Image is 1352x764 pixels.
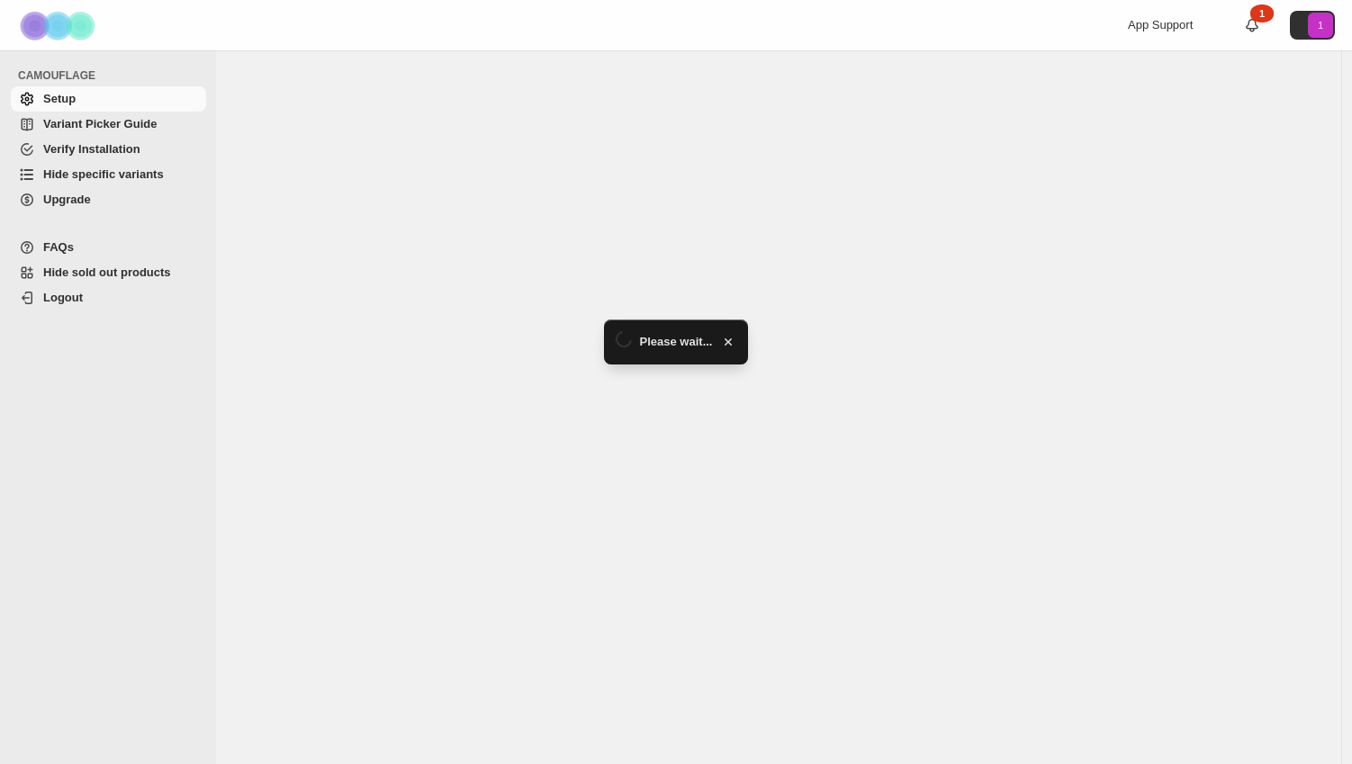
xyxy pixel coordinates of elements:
span: Hide sold out products [43,265,171,279]
img: Camouflage [14,1,104,50]
a: Verify Installation [11,137,206,162]
span: Upgrade [43,193,91,206]
span: Setup [43,92,76,105]
span: Verify Installation [43,142,140,156]
span: Please wait... [640,333,713,351]
span: CAMOUFLAGE [18,68,207,83]
span: Hide specific variants [43,167,164,181]
a: Setup [11,86,206,112]
a: Logout [11,285,206,310]
a: 1 [1243,16,1261,34]
a: FAQs [11,235,206,260]
span: Logout [43,291,83,304]
span: App Support [1128,18,1193,31]
a: Hide specific variants [11,162,206,187]
span: Variant Picker Guide [43,117,157,130]
a: Variant Picker Guide [11,112,206,137]
a: Hide sold out products [11,260,206,285]
a: Upgrade [11,187,206,212]
button: Avatar with initials 1 [1290,11,1335,40]
span: Avatar with initials 1 [1308,13,1333,38]
text: 1 [1318,20,1323,31]
span: FAQs [43,240,74,254]
div: 1 [1250,4,1274,22]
